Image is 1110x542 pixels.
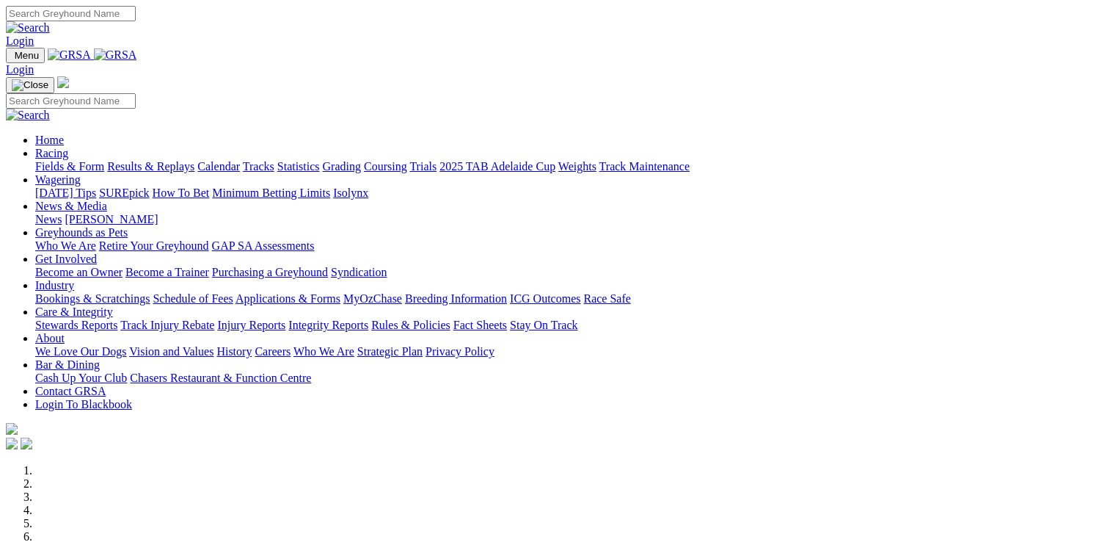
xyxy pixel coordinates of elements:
[125,266,209,278] a: Become a Trainer
[343,292,402,305] a: MyOzChase
[35,187,96,199] a: [DATE] Tips
[35,147,68,159] a: Racing
[426,345,494,358] a: Privacy Policy
[12,79,48,91] img: Close
[120,319,214,331] a: Track Injury Rebate
[35,345,126,358] a: We Love Our Dogs
[333,187,368,199] a: Isolynx
[6,6,136,21] input: Search
[212,239,315,252] a: GAP SA Assessments
[6,48,45,63] button: Toggle navigation
[35,200,107,212] a: News & Media
[6,93,136,109] input: Search
[15,50,39,61] span: Menu
[510,292,580,305] a: ICG Outcomes
[35,239,1104,253] div: Greyhounds as Pets
[35,239,96,252] a: Who We Are
[6,77,54,93] button: Toggle navigation
[364,160,407,173] a: Coursing
[35,345,1104,358] div: About
[409,160,437,173] a: Trials
[212,187,330,199] a: Minimum Betting Limits
[130,372,311,384] a: Chasers Restaurant & Function Centre
[243,160,274,173] a: Tracks
[510,319,577,331] a: Stay On Track
[153,292,233,305] a: Schedule of Fees
[212,266,328,278] a: Purchasing a Greyhound
[235,292,340,305] a: Applications & Forms
[99,187,149,199] a: SUREpick
[35,213,62,225] a: News
[331,266,387,278] a: Syndication
[35,266,123,278] a: Become an Owner
[35,279,74,292] a: Industry
[35,385,106,397] a: Contact GRSA
[48,48,91,62] img: GRSA
[255,345,291,358] a: Careers
[453,319,507,331] a: Fact Sheets
[323,160,361,173] a: Grading
[583,292,630,305] a: Race Safe
[35,332,65,344] a: About
[94,48,137,62] img: GRSA
[6,21,50,35] img: Search
[35,253,97,265] a: Get Involved
[35,358,100,371] a: Bar & Dining
[217,319,285,331] a: Injury Reports
[35,160,1104,173] div: Racing
[35,160,104,173] a: Fields & Form
[6,63,34,76] a: Login
[439,160,555,173] a: 2025 TAB Adelaide Cup
[288,319,368,331] a: Integrity Reports
[35,398,132,411] a: Login To Blackbook
[107,160,194,173] a: Results & Replays
[405,292,507,305] a: Breeding Information
[35,213,1104,226] div: News & Media
[599,160,690,173] a: Track Maintenance
[35,173,81,186] a: Wagering
[35,292,150,305] a: Bookings & Scratchings
[35,134,64,146] a: Home
[21,438,32,449] img: twitter.svg
[6,438,18,449] img: facebook.svg
[99,239,209,252] a: Retire Your Greyhound
[35,372,1104,385] div: Bar & Dining
[129,345,213,358] a: Vision and Values
[357,345,423,358] a: Strategic Plan
[65,213,158,225] a: [PERSON_NAME]
[153,187,210,199] a: How To Bet
[35,319,117,331] a: Stewards Reports
[558,160,596,173] a: Weights
[35,319,1104,332] div: Care & Integrity
[35,226,128,239] a: Greyhounds as Pets
[277,160,320,173] a: Statistics
[35,306,113,318] a: Care & Integrity
[6,109,50,122] img: Search
[35,187,1104,200] div: Wagering
[35,372,127,384] a: Cash Up Your Club
[293,345,354,358] a: Who We Are
[197,160,240,173] a: Calendar
[216,345,252,358] a: History
[371,319,450,331] a: Rules & Policies
[57,76,69,88] img: logo-grsa-white.png
[35,266,1104,279] div: Get Involved
[6,423,18,435] img: logo-grsa-white.png
[6,35,34,47] a: Login
[35,292,1104,306] div: Industry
